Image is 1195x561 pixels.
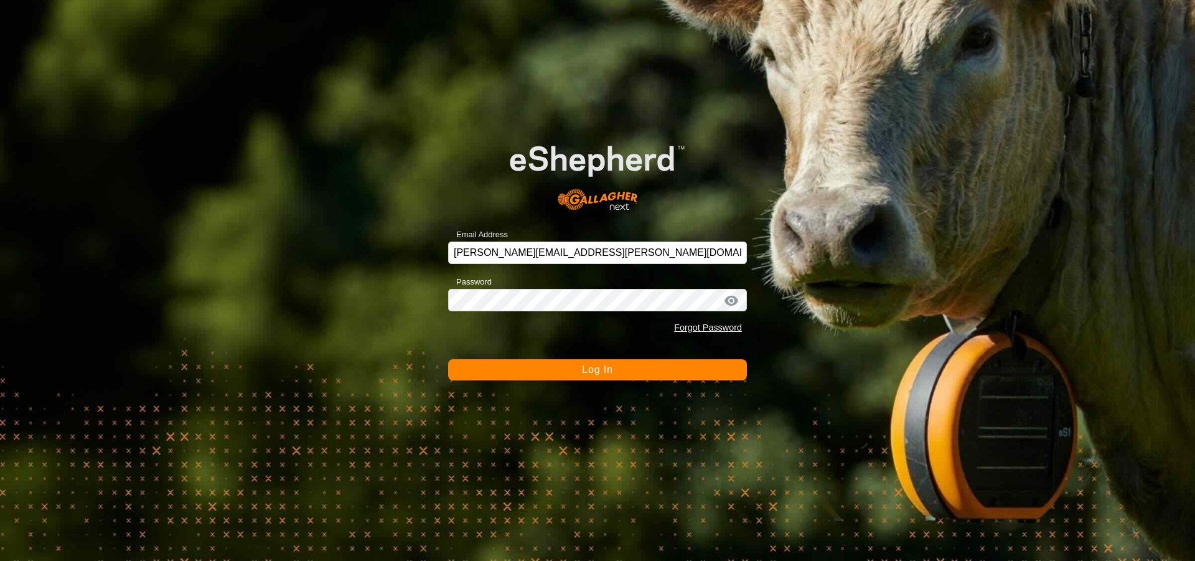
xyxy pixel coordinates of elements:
[448,242,747,264] input: Email Address
[582,364,612,375] span: Log In
[478,121,717,223] img: E-shepherd Logo
[448,276,492,288] label: Password
[448,359,747,380] button: Log In
[448,229,508,241] label: Email Address
[674,323,742,332] a: Forgot Password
